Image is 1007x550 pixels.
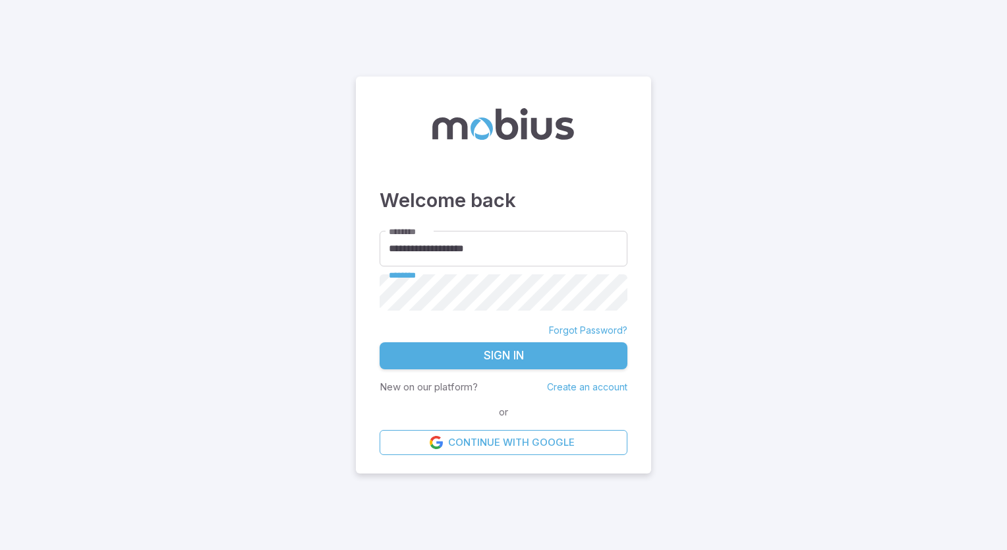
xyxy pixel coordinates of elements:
a: Create an account [547,381,627,392]
span: or [496,405,511,419]
a: Continue with Google [380,430,627,455]
button: Sign In [380,342,627,370]
p: New on our platform? [380,380,478,394]
h3: Welcome back [380,186,627,215]
a: Forgot Password? [549,324,627,337]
